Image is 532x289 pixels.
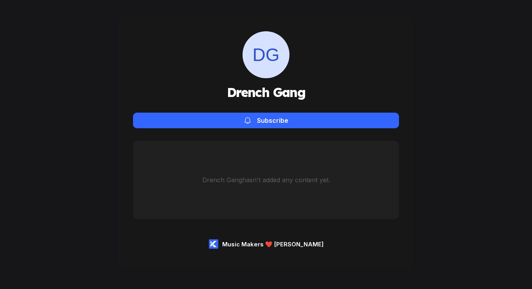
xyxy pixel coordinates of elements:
[202,176,330,184] div: Drench Gang hasn't added any content yet.
[222,241,324,248] div: Music Makers ❤️ [PERSON_NAME]
[209,239,324,249] a: Music Makers ❤️ [PERSON_NAME]
[243,31,289,78] span: DG
[227,84,305,100] h1: Drench Gang
[243,31,289,78] div: Drench Gang
[133,113,399,128] button: Subscribe
[257,117,288,124] div: Subscribe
